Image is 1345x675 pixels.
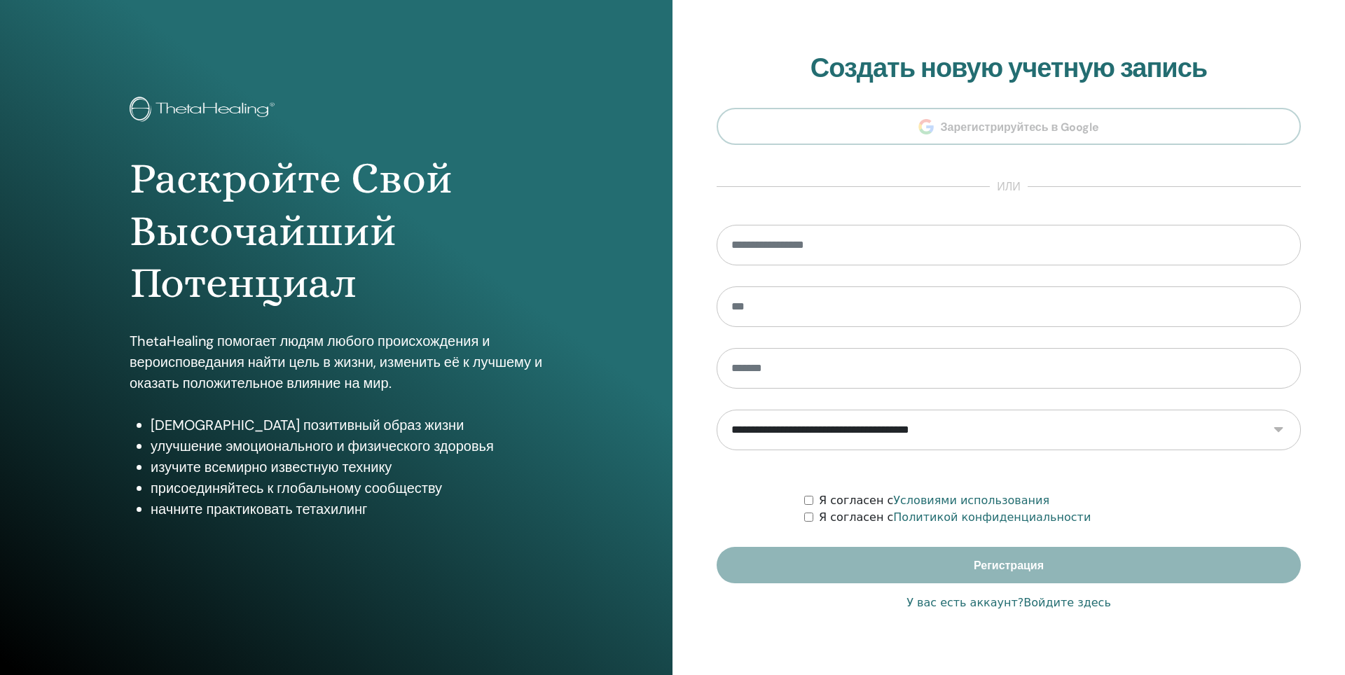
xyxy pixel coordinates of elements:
[893,494,1049,507] a: Условиями использования
[151,458,392,476] ya-tr-span: изучите всемирно известную технику
[906,596,1023,609] ya-tr-span: У вас есть аккаунт?
[893,510,1091,524] a: Политикой конфиденциальности
[997,179,1021,194] ya-tr-span: или
[151,437,494,455] ya-tr-span: улучшение эмоционального и физического здоровья
[151,500,367,518] ya-tr-span: начните практиковать тетахилинг
[130,332,542,392] ya-tr-span: ThetaHealing помогает людям любого происхождения и вероисповедания найти цель в жизни, изменить е...
[819,494,893,507] ya-tr-span: Я согласен с
[906,594,1111,611] a: У вас есть аккаунт?Войдите здесь
[819,510,893,524] ya-tr-span: Я согласен с
[130,153,453,307] ya-tr-span: Раскройте Свой Высочайший Потенциал
[151,479,442,497] ya-tr-span: присоединяйтесь к глобальному сообществу
[151,416,464,434] ya-tr-span: [DEMOGRAPHIC_DATA] позитивный образ жизни
[811,50,1207,85] ya-tr-span: Создать новую учетную запись
[1023,596,1111,609] ya-tr-span: Войдите здесь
